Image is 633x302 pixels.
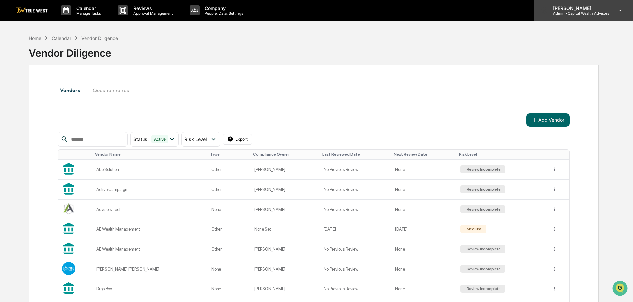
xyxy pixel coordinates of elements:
[14,51,26,63] img: 8933085812038_c878075ebb4cc5468115_72.jpg
[465,167,501,172] div: Review Incomplete
[391,160,456,180] td: None
[59,90,72,95] span: [DATE]
[58,82,87,98] button: Vendors
[7,102,17,112] img: Tammy Steffen
[207,200,250,219] td: None
[465,187,501,192] div: Review Incomplete
[30,57,91,63] div: We're available if you need us!
[391,279,456,299] td: None
[250,219,319,239] td: None Set
[55,108,57,113] span: •
[52,35,71,41] div: Calendar
[96,267,203,272] div: [PERSON_NAME] [PERSON_NAME]
[322,152,389,157] div: Toggle SortBy
[96,247,203,252] div: AE Wealth Management
[58,82,570,98] div: secondary tabs example
[250,279,319,299] td: [PERSON_NAME]
[250,180,319,200] td: [PERSON_NAME]
[320,200,391,219] td: No Previous Review
[210,152,248,157] div: Toggle SortBy
[7,74,44,79] div: Past conversations
[207,279,250,299] td: None
[30,51,109,57] div: Start new chat
[29,35,41,41] div: Home
[113,53,121,61] button: Start new chat
[465,286,501,291] div: Review Incomplete
[320,180,391,200] td: No Previous Review
[320,259,391,279] td: No Previous Review
[21,108,54,113] span: [PERSON_NAME]
[548,11,609,16] p: Admin • Capital Wealth Advisors
[95,152,205,157] div: Toggle SortBy
[250,239,319,259] td: [PERSON_NAME]
[465,227,481,231] div: Medium
[13,136,43,142] span: Preclearance
[55,136,82,142] span: Attestations
[7,136,12,142] div: 🖐️
[200,11,247,16] p: People, Data, Settings
[63,152,90,157] div: Toggle SortBy
[16,7,48,14] img: logo
[96,286,203,291] div: Drop Box
[96,167,203,172] div: Abo Solution
[391,219,456,239] td: [DATE]
[250,160,319,180] td: [PERSON_NAME]
[128,5,176,11] p: Reviews
[207,160,250,180] td: Other
[459,152,546,157] div: Toggle SortBy
[207,239,250,259] td: Other
[391,239,456,259] td: None
[13,148,42,155] span: Data Lookup
[394,152,453,157] div: Toggle SortBy
[47,164,80,169] a: Powered byPylon
[4,146,44,157] a: 🔎Data Lookup
[207,219,250,239] td: Other
[62,262,75,275] img: Vendor Logo
[207,259,250,279] td: None
[21,90,54,95] span: [PERSON_NAME]
[128,11,176,16] p: Approval Management
[62,202,75,215] img: Vendor Logo
[96,227,203,232] div: AE Wealth Management
[48,136,53,142] div: 🗄️
[7,51,19,63] img: 1746055101610-c473b297-6a78-478c-a979-82029cc54cd1
[45,133,85,145] a: 🗄️Attestations
[7,14,121,25] p: How can we help?
[465,247,501,251] div: Review Incomplete
[29,42,599,59] div: Vendor Diligence
[71,11,104,16] p: Manage Tasks
[66,164,80,169] span: Pylon
[250,200,319,219] td: [PERSON_NAME]
[250,259,319,279] td: [PERSON_NAME]
[96,207,203,212] div: Advisors Tech
[391,180,456,200] td: None
[87,82,134,98] button: Questionnaires
[320,239,391,259] td: No Previous Review
[103,72,121,80] button: See all
[320,219,391,239] td: [DATE]
[7,149,12,154] div: 🔎
[151,135,169,143] div: Active
[465,267,501,271] div: Review Incomplete
[200,5,247,11] p: Company
[184,136,207,142] span: Risk Level
[391,259,456,279] td: None
[71,5,104,11] p: Calendar
[207,180,250,200] td: Other
[612,280,630,298] iframe: Open customer support
[391,200,456,219] td: None
[133,136,149,142] span: Status :
[96,187,203,192] div: Active Campaign
[465,207,501,211] div: Review Incomplete
[55,90,57,95] span: •
[7,84,17,94] img: Tammy Steffen
[81,35,118,41] div: Vendor Diligence
[253,152,317,157] div: Toggle SortBy
[4,133,45,145] a: 🖐️Preclearance
[553,152,567,157] div: Toggle SortBy
[320,279,391,299] td: No Previous Review
[223,134,252,145] button: Export
[59,108,72,113] span: [DATE]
